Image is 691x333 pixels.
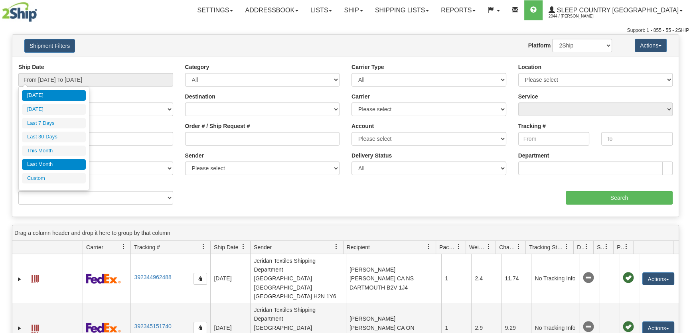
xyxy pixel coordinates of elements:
span: Pickup Successfully created [622,272,634,284]
label: Platform [528,41,551,49]
label: Destination [185,93,215,100]
label: Account [351,122,374,130]
a: Packages filter column settings [452,240,466,254]
a: Carrier filter column settings [117,240,130,254]
a: Tracking Status filter column settings [560,240,573,254]
a: Tracking # filter column settings [197,240,210,254]
label: Sender [185,152,204,160]
a: Ship Date filter column settings [237,240,250,254]
label: Service [518,93,538,100]
a: Ship [338,0,369,20]
button: Actions [635,39,667,52]
span: Sleep Country [GEOGRAPHIC_DATA] [555,7,679,14]
span: Delivery Status [577,243,584,251]
span: Ship Date [214,243,238,251]
label: Carrier [351,93,370,100]
a: Shipping lists [369,0,435,20]
td: [PERSON_NAME] [PERSON_NAME] CA NS DARTMOUTH B2V 1J4 [346,254,442,303]
td: [DATE] [210,254,250,303]
button: Copy to clipboard [193,273,207,285]
a: Addressbook [239,0,304,20]
a: Charge filter column settings [512,240,525,254]
li: [DATE] [22,104,86,115]
a: Settings [191,0,239,20]
li: Custom [22,173,86,184]
a: Weight filter column settings [482,240,496,254]
td: 11.74 [501,254,531,303]
a: Expand [16,275,24,283]
td: 1 [441,254,471,303]
a: Shipment Issues filter column settings [600,240,613,254]
button: Actions [642,272,674,285]
a: Pickup Status filter column settings [620,240,633,254]
span: Weight [469,243,486,251]
img: logo2044.jpg [2,2,37,22]
div: Support: 1 - 855 - 55 - 2SHIP [2,27,689,34]
label: Ship Date [18,63,44,71]
a: Label [31,272,39,284]
span: Shipment Issues [597,243,604,251]
label: Tracking # [518,122,546,130]
td: No Tracking Info [531,254,579,303]
label: Location [518,63,541,71]
input: From [518,132,590,146]
li: Last 30 Days [22,132,86,142]
a: 392344962488 [134,274,171,280]
li: [DATE] [22,90,86,101]
span: No Tracking Info [582,272,594,284]
span: Tracking # [134,243,160,251]
a: Expand [16,324,24,332]
img: 2 - FedEx Express® [86,274,121,284]
a: Reports [435,0,482,20]
div: grid grouping header [12,225,679,241]
li: Last Month [22,159,86,170]
img: 2 - FedEx Express® [86,323,121,333]
td: Jeridan Textiles Shipping Department [GEOGRAPHIC_DATA] [GEOGRAPHIC_DATA] [GEOGRAPHIC_DATA] H2N 1Y6 [250,254,346,303]
span: Carrier [86,243,103,251]
a: Delivery Status filter column settings [580,240,593,254]
li: Last 7 Days [22,118,86,129]
label: Carrier Type [351,63,384,71]
a: 392345151740 [134,323,171,329]
span: Packages [439,243,456,251]
span: Pickup Status [617,243,624,251]
span: 2044 / [PERSON_NAME] [549,12,608,20]
a: Recipient filter column settings [422,240,436,254]
label: Delivery Status [351,152,392,160]
span: No Tracking Info [582,321,594,333]
td: 2.4 [471,254,501,303]
span: Recipient [347,243,370,251]
span: Pickup Successfully created [622,321,634,333]
input: To [601,132,673,146]
a: Lists [304,0,338,20]
label: Department [518,152,549,160]
span: Sender [254,243,272,251]
a: Sleep Country [GEOGRAPHIC_DATA] 2044 / [PERSON_NAME] [543,0,689,20]
span: Tracking Status [529,243,564,251]
label: Category [185,63,209,71]
span: Charge [499,243,516,251]
label: Order # / Ship Request # [185,122,250,130]
button: Shipment Filters [24,39,75,53]
a: Sender filter column settings [330,240,343,254]
input: Search [566,191,673,205]
li: This Month [22,146,86,156]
